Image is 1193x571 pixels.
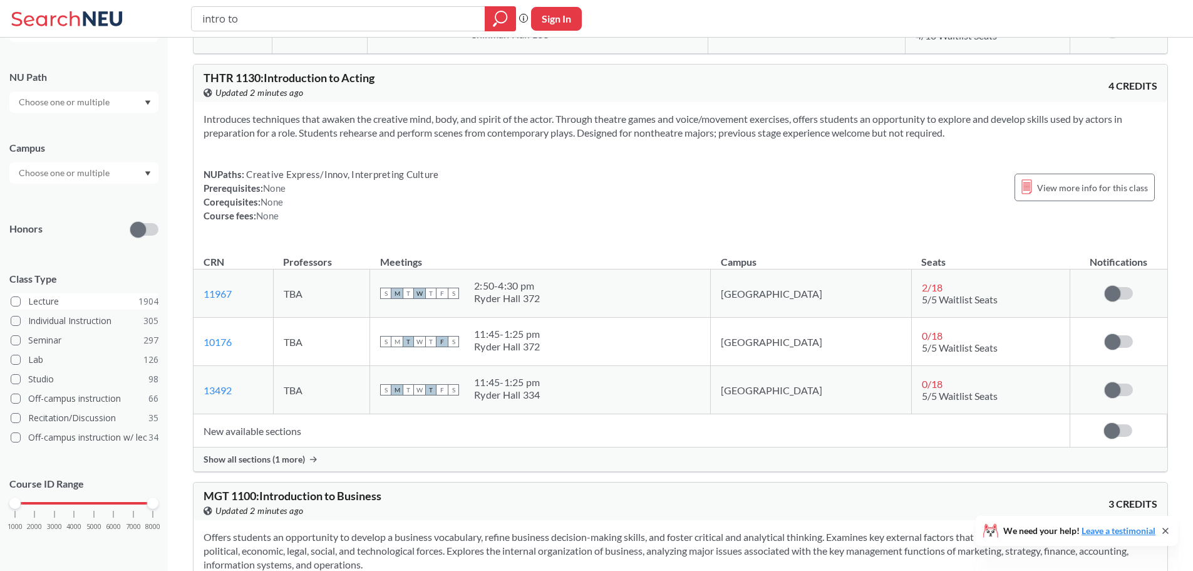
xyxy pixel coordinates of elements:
[9,162,158,184] div: Dropdown arrow
[145,100,151,105] svg: Dropdown arrow
[436,336,448,347] span: F
[448,288,459,299] span: S
[11,293,158,310] label: Lecture
[148,392,158,406] span: 66
[204,288,232,300] a: 11967
[531,7,582,31] button: Sign In
[474,376,540,389] div: 11:45 - 1:25 pm
[403,384,414,396] span: T
[273,366,369,414] td: TBA
[425,336,436,347] span: T
[145,171,151,176] svg: Dropdown arrow
[911,243,1070,270] th: Seats
[9,70,158,84] div: NU Path
[215,86,304,100] span: Updated 2 minutes ago
[711,318,911,366] td: [GEOGRAPHIC_DATA]
[9,92,158,113] div: Dropdown arrow
[474,389,540,401] div: Ryder Hall 334
[204,71,374,85] span: THTR 1130 : Introduction to Acting
[27,523,42,530] span: 2000
[9,272,158,286] span: Class Type
[436,384,448,396] span: F
[436,288,448,299] span: F
[1003,526,1155,535] span: We need your help!
[425,288,436,299] span: T
[493,10,508,28] svg: magnifying glass
[474,292,540,305] div: Ryder Hall 372
[11,313,158,329] label: Individual Instruction
[403,288,414,299] span: T
[204,167,438,223] div: NUPaths: Prerequisites: Corequisites: Course fees:
[425,384,436,396] span: T
[448,336,459,347] span: S
[148,411,158,425] span: 35
[215,504,304,518] span: Updated 2 minutes ago
[201,8,476,29] input: Class, professor, course number, "phrase"
[13,95,118,110] input: Choose one or multiple
[9,141,158,155] div: Campus
[138,295,158,308] span: 1904
[204,112,1157,140] section: Introduces techniques that awaken the creative mind, body, and spirit of the actor. Through theat...
[8,523,23,530] span: 1000
[11,429,158,446] label: Off-campus instruction w/ lec
[244,169,438,180] span: Creative Express/Innov, Interpreting Culture
[194,414,1070,448] td: New available sections
[922,330,943,342] span: 0 / 18
[922,378,943,390] span: 0 / 18
[145,523,160,530] span: 8000
[148,372,158,386] span: 98
[273,318,369,366] td: TBA
[204,336,232,348] a: 10176
[261,196,283,207] span: None
[9,477,158,491] p: Course ID Range
[13,165,118,181] input: Choose one or multiple
[403,336,414,347] span: T
[11,352,158,368] label: Lab
[143,314,158,328] span: 305
[66,523,81,530] span: 4000
[414,384,425,396] span: W
[391,336,403,347] span: M
[9,222,43,236] p: Honors
[47,523,62,530] span: 3000
[1108,497,1157,511] span: 3 CREDITS
[922,293,998,305] span: 5/5 Waitlist Seats
[380,336,391,347] span: S
[86,523,101,530] span: 5000
[1108,79,1157,93] span: 4 CREDITS
[106,523,121,530] span: 6000
[143,333,158,347] span: 297
[474,328,540,340] div: 11:45 - 1:25 pm
[922,281,943,293] span: 2 / 18
[194,448,1167,471] div: Show all sections (1 more)
[414,336,425,347] span: W
[256,210,279,221] span: None
[474,280,540,292] div: 2:50 - 4:30 pm
[204,454,305,465] span: Show all sections (1 more)
[204,255,224,269] div: CRN
[380,288,391,299] span: S
[143,353,158,367] span: 126
[273,243,369,270] th: Professors
[922,342,998,354] span: 5/5 Waitlist Seats
[711,366,911,414] td: [GEOGRAPHIC_DATA]
[922,390,998,402] span: 5/5 Waitlist Seats
[11,332,158,348] label: Seminar
[11,390,158,407] label: Off-campus instruction
[273,270,369,318] td: TBA
[148,431,158,444] span: 34
[1070,243,1167,270] th: Notifications
[391,384,403,396] span: M
[263,182,286,194] span: None
[414,288,425,299] span: W
[204,489,381,503] span: MGT 1100 : Introduction to Business
[448,384,459,396] span: S
[204,384,232,396] a: 13492
[380,384,391,396] span: S
[391,288,403,299] span: M
[485,6,516,31] div: magnifying glass
[11,410,158,426] label: Recitation/Discussion
[474,340,540,353] div: Ryder Hall 372
[370,243,711,270] th: Meetings
[711,270,911,318] td: [GEOGRAPHIC_DATA]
